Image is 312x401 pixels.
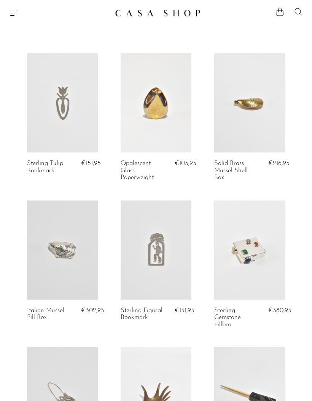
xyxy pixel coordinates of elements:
a: Solid Brass Mussel Shell Box [214,160,259,181]
a: Opalescent Glass Paperweight [121,160,166,181]
a: Sterling Gemstone Pillbox [214,307,259,328]
span: €151,95 [175,307,194,314]
a: Italian Mussel Pill Box [27,307,72,321]
span: €103,95 [175,160,196,167]
span: €151,95 [81,160,101,167]
a: Sterling Figural Bookmark [121,307,166,321]
span: €216,95 [268,160,290,167]
span: €302,95 [81,307,104,314]
span: €380,95 [268,307,291,314]
a: Sterling Tulip Bookmark [27,160,72,174]
button: Menu [9,8,18,18]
